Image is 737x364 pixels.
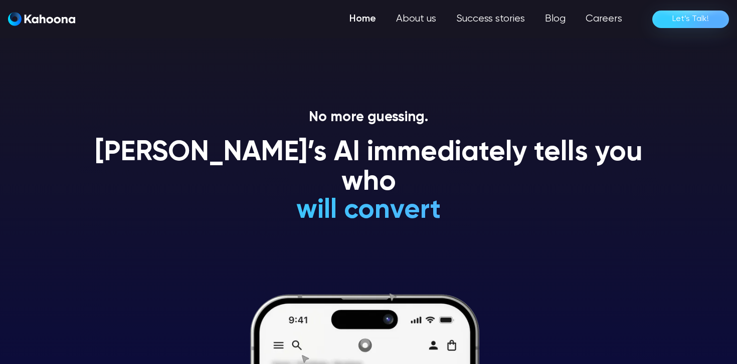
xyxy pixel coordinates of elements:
[535,9,576,29] a: Blog
[386,9,446,29] a: About us
[221,196,516,225] h1: will convert
[576,9,632,29] a: Careers
[652,11,729,28] a: Let’s Talk!
[8,12,75,27] a: home
[339,9,386,29] a: Home
[83,138,654,198] h1: [PERSON_NAME]’s AI immediately tells you who
[8,12,75,26] img: Kahoona logo white
[83,109,654,126] p: No more guessing.
[446,9,535,29] a: Success stories
[672,11,709,27] div: Let’s Talk!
